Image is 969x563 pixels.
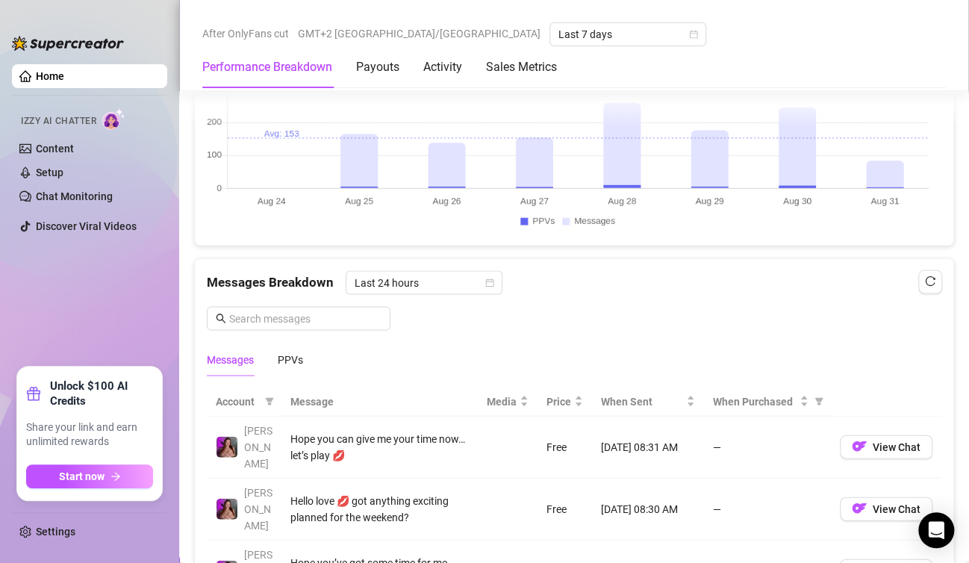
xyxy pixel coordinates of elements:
[814,396,823,405] span: filter
[840,435,932,458] button: OFView Chat
[558,23,697,46] span: Last 7 days
[592,416,704,478] td: [DATE] 08:31 AM
[244,486,272,531] span: [PERSON_NAME]
[281,387,478,416] th: Message
[873,503,920,514] span: View Chat
[26,386,41,401] span: gift
[36,167,63,178] a: Setup
[592,387,704,416] th: When Sent
[216,393,259,409] span: Account
[840,444,932,455] a: OFView Chat
[59,470,105,482] span: Start now
[713,393,797,409] span: When Purchased
[423,58,462,76] div: Activity
[262,390,277,412] span: filter
[36,143,74,155] a: Content
[202,22,289,45] span: After OnlyFans cut
[36,70,64,82] a: Home
[478,387,538,416] th: Media
[689,30,698,39] span: calendar
[207,351,254,367] div: Messages
[110,471,121,482] span: arrow-right
[50,379,153,408] strong: Unlock $100 AI Credits
[873,441,920,452] span: View Chat
[704,387,831,416] th: When Purchased
[811,390,826,412] span: filter
[546,393,571,409] span: Price
[278,351,303,367] div: PPVs
[12,36,124,51] img: logo-BBDzfeDw.svg
[26,420,153,450] span: Share your link and earn unlimited rewards
[207,270,941,294] div: Messages Breakdown
[355,271,493,293] span: Last 24 hours
[216,436,237,457] img: allison
[538,387,592,416] th: Price
[704,478,831,540] td: —
[26,464,153,488] button: Start nowarrow-right
[538,478,592,540] td: Free
[840,497,932,520] button: OFView Chat
[840,506,932,517] a: OFView Chat
[244,424,272,469] span: [PERSON_NAME]
[36,526,75,538] a: Settings
[290,430,469,463] div: Hope you can give me your time now… let’s play 💋
[202,58,332,76] div: Performance Breakdown
[485,278,494,287] span: calendar
[102,108,125,130] img: AI Chatter
[852,438,867,453] img: OF
[298,22,540,45] span: GMT+2 [GEOGRAPHIC_DATA]/[GEOGRAPHIC_DATA]
[216,313,226,323] span: search
[36,220,137,232] a: Discover Viral Videos
[538,416,592,478] td: Free
[918,512,954,548] div: Open Intercom Messenger
[487,393,517,409] span: Media
[290,492,469,525] div: Hello love 💋 got anything exciting planned for the weekend?
[36,190,113,202] a: Chat Monitoring
[852,500,867,515] img: OF
[601,393,683,409] span: When Sent
[229,310,381,326] input: Search messages
[265,396,274,405] span: filter
[216,498,237,519] img: allison
[592,478,704,540] td: [DATE] 08:30 AM
[704,416,831,478] td: —
[486,58,557,76] div: Sales Metrics
[925,276,935,286] span: reload
[356,58,399,76] div: Payouts
[21,114,96,128] span: Izzy AI Chatter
